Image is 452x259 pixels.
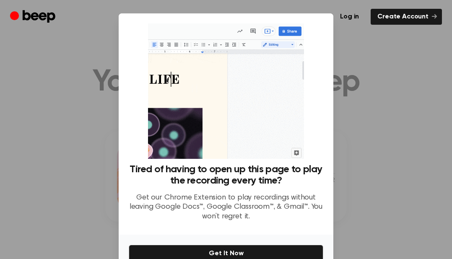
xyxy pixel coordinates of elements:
a: Log in [333,9,366,25]
h3: Tired of having to open up this page to play the recording every time? [129,164,323,186]
img: Beep extension in action [148,23,304,159]
a: Beep [10,9,57,25]
a: Create Account [371,9,442,25]
p: Get our Chrome Extension to play recordings without leaving Google Docs™, Google Classroom™, & Gm... [129,193,323,222]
